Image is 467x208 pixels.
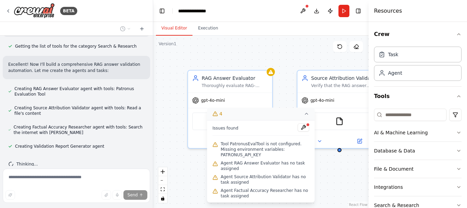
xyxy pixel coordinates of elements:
[117,25,134,33] button: Switch to previous chat
[374,25,462,44] button: Crew
[213,125,239,131] span: Issues found
[207,108,315,120] button: 4
[388,51,398,58] div: Task
[159,41,176,47] div: Version 1
[14,3,55,19] img: Logo
[14,105,145,116] span: Creating Source Attribution Validator agent with tools: Read a file's content
[102,190,111,200] button: Upload files
[123,190,147,200] button: Send
[15,44,137,49] span: Getting the list of tools for the category Search & Research
[374,129,428,136] div: AI & Machine Learning
[158,194,167,203] button: toggle interactivity
[187,70,273,149] div: RAG Answer EvaluatorThoroughly evaluate RAG-generated answers for accuracy, relevance, completene...
[311,75,377,82] div: Source Attribution Validator
[202,75,268,82] div: RAG Answer Evaluator
[221,141,309,158] span: Tool PatronusEvalTool is not configured. Missing environment variables: PATRONUS_API_KEY
[158,185,167,194] button: fit view
[158,167,167,203] div: React Flow controls
[374,44,462,86] div: Crew
[349,203,368,207] a: React Flow attribution
[5,190,15,200] button: Improve this prompt
[374,160,462,178] button: File & Document
[178,8,212,14] nav: breadcrumb
[60,7,77,15] div: BETA
[374,166,414,172] div: File & Document
[14,124,145,135] span: Creating Factual Accuracy Researcher agent with tools: Search the internet with [PERSON_NAME]
[221,188,309,199] span: Agent Factual Accuracy Researcher has no task assigned
[374,178,462,196] button: Integrations
[136,25,147,33] button: Start a new chat
[374,7,402,15] h4: Resources
[16,161,38,167] span: Thinking...
[374,124,462,142] button: AI & Machine Learning
[14,86,145,97] span: Creating RAG Answer Evaluator agent with tools: Patronus Evaluation Tool
[374,87,462,106] button: Tools
[158,167,167,176] button: zoom in
[157,6,167,16] button: Hide left sidebar
[221,174,309,185] span: Agent Source Attribution Validator has no task assigned
[128,192,138,198] span: Send
[15,144,104,149] span: Creating Validation Report Generator agent
[156,21,192,36] button: Visual Editor
[158,176,167,185] button: zoom out
[388,70,402,76] div: Agent
[353,6,363,16] button: Hide right sidebar
[219,110,223,117] span: 4
[310,98,334,103] span: gpt-4o-mini
[202,83,268,88] div: Thoroughly evaluate RAG-generated answers for accuracy, relevance, completeness, and overall qual...
[297,70,382,149] div: Source Attribution ValidatorVerify that the RAG answer properly attributes information to source ...
[374,142,462,160] button: Database & Data
[201,98,225,103] span: gpt-4o-mini
[221,160,309,171] span: Agent RAG Answer Evaluator has no task assigned
[112,190,122,200] button: Click to speak your automation idea
[335,117,344,125] img: FileReadTool
[192,21,224,36] button: Execution
[311,83,377,88] div: Verify that the RAG answer properly attributes information to source documents and validate the a...
[374,147,415,154] div: Database & Data
[8,61,145,74] p: Excellent! Now I'll build a comprehensive RAG answer validation automation. Let me create the age...
[374,184,403,191] div: Integrations
[340,137,379,145] button: Open in side panel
